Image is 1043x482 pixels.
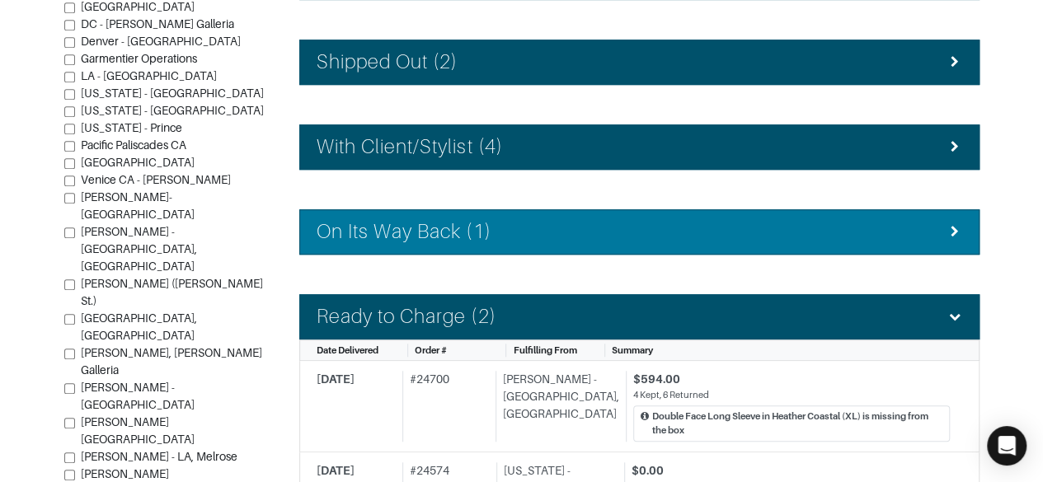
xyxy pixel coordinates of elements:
[81,139,186,152] span: Pacific Paliscades CA
[64,383,75,394] input: [PERSON_NAME] - [GEOGRAPHIC_DATA]
[64,54,75,65] input: Garmentier Operations
[496,371,619,441] div: [PERSON_NAME] - [GEOGRAPHIC_DATA], [GEOGRAPHIC_DATA]
[81,122,182,135] span: [US_STATE] - Prince
[317,464,355,477] span: [DATE]
[402,371,489,441] div: # 24700
[317,50,458,74] h4: Shipped Out (2)
[415,345,447,355] span: Order #
[633,371,950,388] div: $594.00
[81,191,195,222] span: [PERSON_NAME]-[GEOGRAPHIC_DATA]
[81,35,241,49] span: Denver - [GEOGRAPHIC_DATA]
[81,53,197,66] span: Garmentier Operations
[81,381,195,412] span: [PERSON_NAME] - [GEOGRAPHIC_DATA]
[64,89,75,100] input: [US_STATE] - [GEOGRAPHIC_DATA]
[64,349,75,359] input: [PERSON_NAME], [PERSON_NAME] Galleria
[317,345,378,355] span: Date Delivered
[64,37,75,48] input: Denver - [GEOGRAPHIC_DATA]
[64,470,75,480] input: [PERSON_NAME][GEOGRAPHIC_DATA].
[317,372,355,386] span: [DATE]
[317,220,491,244] h4: On Its Way Back (1)
[513,345,576,355] span: Fulfilling From
[64,227,75,238] input: [PERSON_NAME] - [GEOGRAPHIC_DATA], [GEOGRAPHIC_DATA]
[64,72,75,82] input: LA - [GEOGRAPHIC_DATA]
[81,70,217,83] span: LA - [GEOGRAPHIC_DATA]
[652,409,942,438] div: Double Face Long Sleeve in Heather Coastal (XL) is missing from the box
[64,418,75,428] input: [PERSON_NAME][GEOGRAPHIC_DATA]
[64,20,75,30] input: DC - [PERSON_NAME] Galleria
[81,451,237,464] span: [PERSON_NAME] - LA, Melrose
[64,2,75,13] input: [GEOGRAPHIC_DATA]
[81,416,195,447] span: [PERSON_NAME][GEOGRAPHIC_DATA]
[81,157,195,170] span: [GEOGRAPHIC_DATA]
[64,314,75,325] input: [GEOGRAPHIC_DATA], [GEOGRAPHIC_DATA]
[81,226,197,274] span: [PERSON_NAME] - [GEOGRAPHIC_DATA], [GEOGRAPHIC_DATA]
[64,141,75,152] input: Pacific Paliscades CA
[81,347,262,377] span: [PERSON_NAME], [PERSON_NAME] Galleria
[64,452,75,463] input: [PERSON_NAME] - LA, Melrose
[633,388,950,402] div: 4 Kept, 6 Returned
[632,462,950,480] div: $0.00
[64,158,75,169] input: [GEOGRAPHIC_DATA]
[317,135,503,159] h4: With Client/Stylist (4)
[81,18,234,31] span: DC - [PERSON_NAME] Galleria
[64,106,75,117] input: [US_STATE] - [GEOGRAPHIC_DATA]
[987,426,1027,466] div: Open Intercom Messenger
[81,278,263,308] span: [PERSON_NAME] ([PERSON_NAME] St.)
[81,87,264,101] span: [US_STATE] - [GEOGRAPHIC_DATA]
[81,105,264,118] span: [US_STATE] - [GEOGRAPHIC_DATA]
[612,345,653,355] span: Summary
[64,279,75,290] input: [PERSON_NAME] ([PERSON_NAME] St.)
[81,1,195,14] span: [GEOGRAPHIC_DATA]
[317,305,496,329] h4: Ready to Charge (2)
[81,174,231,187] span: Venice CA - [PERSON_NAME]
[64,124,75,134] input: [US_STATE] - Prince
[81,312,197,343] span: [GEOGRAPHIC_DATA], [GEOGRAPHIC_DATA]
[64,175,75,186] input: Venice CA - [PERSON_NAME]
[64,193,75,204] input: [PERSON_NAME]-[GEOGRAPHIC_DATA]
